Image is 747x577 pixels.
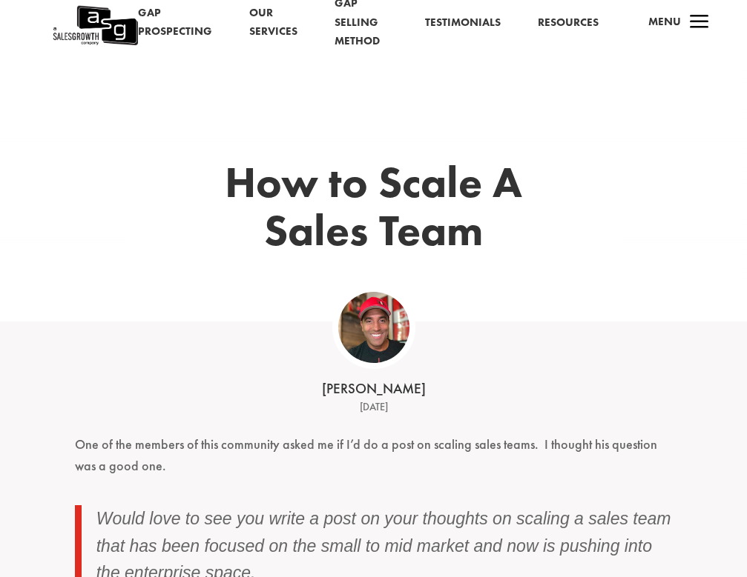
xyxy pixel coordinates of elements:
span: a [685,8,714,38]
img: ASG Co. Logo [52,4,138,47]
div: [DATE] [144,398,604,416]
a: Gap Prospecting [138,4,212,41]
a: A Sales Growth Company Logo [52,4,138,47]
p: One of the members of this community asked me if I’d do a post on scaling sales teams. I thought ... [75,434,673,490]
h1: How to Scale A Sales Team [129,159,619,261]
span: Menu [648,14,681,29]
a: Resources [538,13,599,33]
a: Testimonials [425,13,501,33]
a: Our Services [249,4,297,41]
div: [PERSON_NAME] [144,379,604,399]
img: ASG Co_alternate lockup (1) [338,292,409,363]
